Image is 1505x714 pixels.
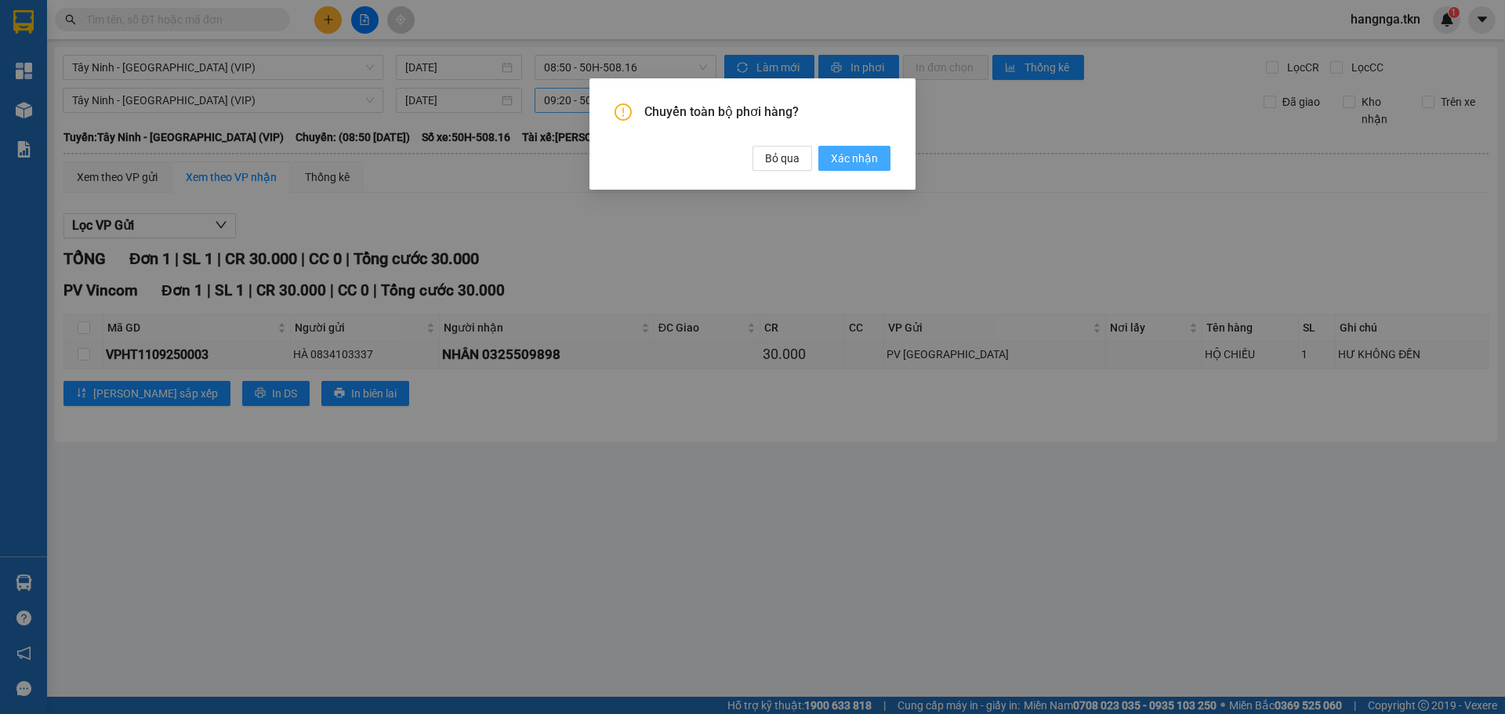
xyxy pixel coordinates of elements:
[831,150,878,167] span: Xác nhận
[615,103,632,121] span: exclamation-circle
[644,103,890,121] span: Chuyển toàn bộ phơi hàng?
[752,146,812,171] button: Bỏ qua
[765,150,800,167] span: Bỏ qua
[818,146,890,171] button: Xác nhận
